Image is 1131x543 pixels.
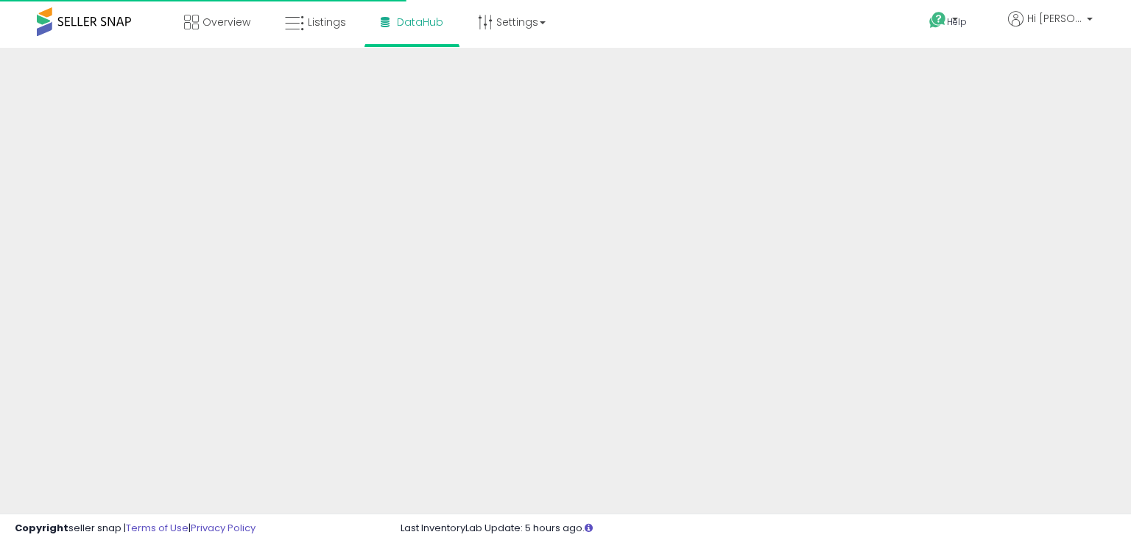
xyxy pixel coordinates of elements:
[929,11,947,29] i: Get Help
[1008,11,1093,44] a: Hi [PERSON_NAME]
[947,15,967,28] span: Help
[202,15,250,29] span: Overview
[397,15,443,29] span: DataHub
[308,15,346,29] span: Listings
[1027,11,1082,26] span: Hi [PERSON_NAME]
